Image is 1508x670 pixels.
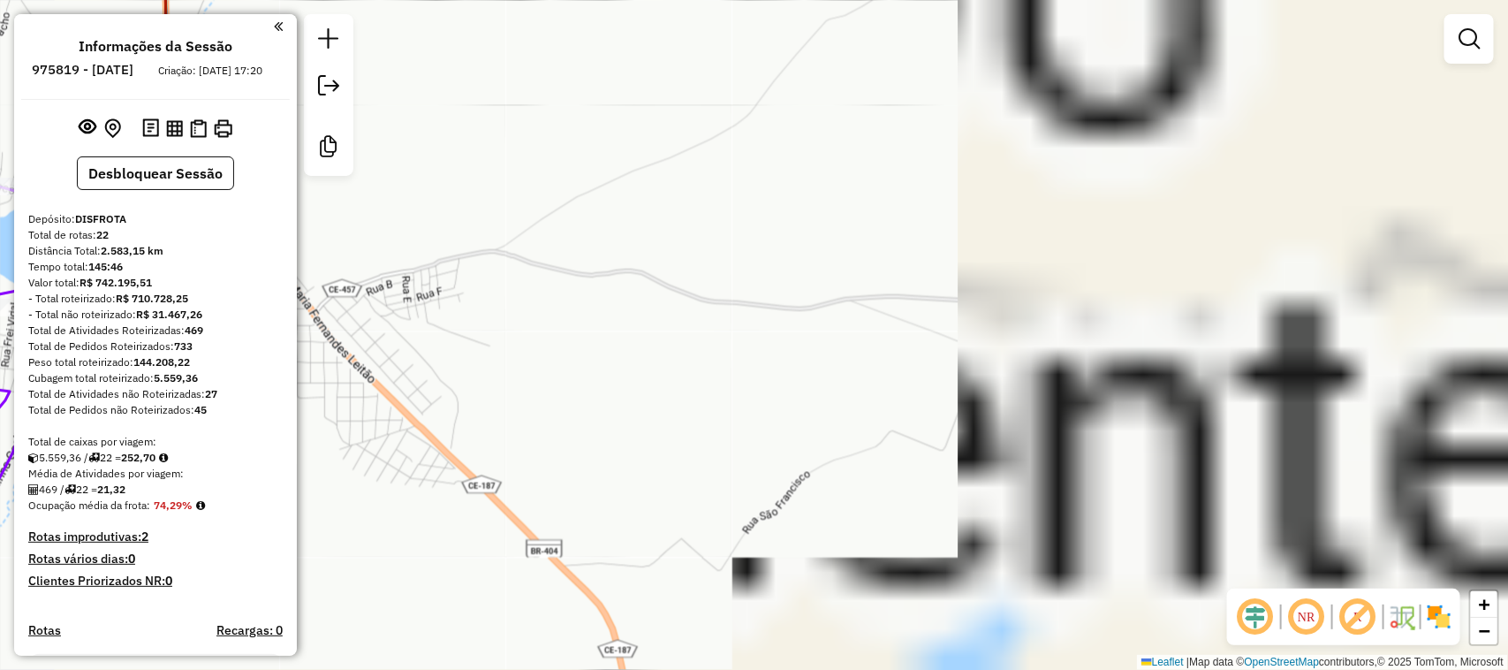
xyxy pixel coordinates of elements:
strong: 2 [141,529,148,544]
strong: DISFROTA [75,212,126,225]
h4: Rotas vários dias: [28,552,283,567]
em: Média calculada utilizando a maior ocupação (%Peso ou %Cubagem) de cada rota da sessão. Rotas cro... [196,500,205,511]
div: Map data © contributors,© 2025 TomTom, Microsoft [1137,655,1508,670]
div: Criação: [DATE] 17:20 [152,63,270,79]
div: Total de Atividades Roteirizadas: [28,323,283,339]
div: - Total não roteirizado: [28,307,283,323]
div: Distância Total: [28,243,283,259]
img: Exibir/Ocultar setores [1425,603,1453,631]
div: Valor total: [28,275,283,291]
div: Cubagem total roteirizado: [28,370,283,386]
span: | [1186,656,1189,668]
span: Ocultar NR [1285,596,1328,638]
div: Peso total roteirizado: [28,354,283,370]
h4: Informações da Sessão [79,38,232,55]
button: Logs desbloquear sessão [139,115,163,142]
a: Exibir filtros [1451,21,1487,57]
h4: Recargas: 0 [216,623,283,638]
span: − [1479,620,1490,642]
button: Exibir sessão original [76,114,101,142]
button: Centralizar mapa no depósito ou ponto de apoio [101,115,125,142]
div: 469 / 22 = [28,482,283,498]
button: Visualizar Romaneio [186,116,210,141]
div: Total de rotas: [28,227,283,243]
button: Imprimir Rotas [210,116,236,141]
a: Leaflet [1141,656,1184,668]
div: 5.559,36 / 22 = [28,450,283,466]
strong: 145:46 [88,260,123,273]
strong: 5.559,36 [154,371,198,384]
strong: 2.583,15 km [101,244,163,257]
h4: Rotas improdutivas: [28,529,283,544]
span: Ocupação média da frota: [28,499,150,512]
strong: 74,29% [154,499,193,512]
i: Total de rotas [88,453,100,463]
a: Rotas [28,623,61,638]
a: Clique aqui para minimizar o painel [274,16,283,36]
img: Fluxo de ruas [1388,603,1416,631]
a: Nova sessão e pesquisa [311,21,346,61]
strong: R$ 31.467,26 [136,308,202,321]
div: Total de Pedidos Roteirizados: [28,339,283,354]
strong: 252,70 [121,451,155,464]
strong: 27 [205,387,217,400]
strong: 0 [165,573,172,589]
strong: 469 [185,324,203,337]
div: Depósito: [28,211,283,227]
div: Tempo total: [28,259,283,275]
div: - Total roteirizado: [28,291,283,307]
i: Meta Caixas/viagem: 1,00 Diferença: 251,70 [159,453,168,463]
a: Criar modelo [311,129,346,169]
div: Total de Atividades não Roteirizadas: [28,386,283,402]
span: Ocultar deslocamento [1234,596,1277,638]
a: Zoom out [1471,618,1497,644]
a: OpenStreetMap [1245,656,1320,668]
strong: 733 [174,339,193,353]
a: Exportar sessão [311,68,346,108]
i: Total de Atividades [28,484,39,495]
div: Total de Pedidos não Roteirizados: [28,402,283,418]
div: Média de Atividades por viagem: [28,466,283,482]
strong: 144.208,22 [133,355,190,369]
strong: R$ 742.195,51 [80,276,152,289]
button: Visualizar relatório de Roteirização [163,116,186,140]
strong: R$ 710.728,25 [116,292,188,305]
strong: 22 [96,228,109,241]
a: Zoom in [1471,591,1497,618]
strong: 21,32 [97,483,125,496]
h6: 975819 - [DATE] [33,62,134,78]
strong: 0 [128,551,135,567]
h4: Clientes Priorizados NR: [28,574,283,589]
i: Cubagem total roteirizado [28,453,39,463]
strong: 45 [194,403,207,416]
div: Total de caixas por viagem: [28,434,283,450]
button: Desbloquear Sessão [77,156,234,190]
span: Exibir rótulo [1337,596,1379,638]
i: Total de rotas [64,484,76,495]
span: + [1479,593,1490,615]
